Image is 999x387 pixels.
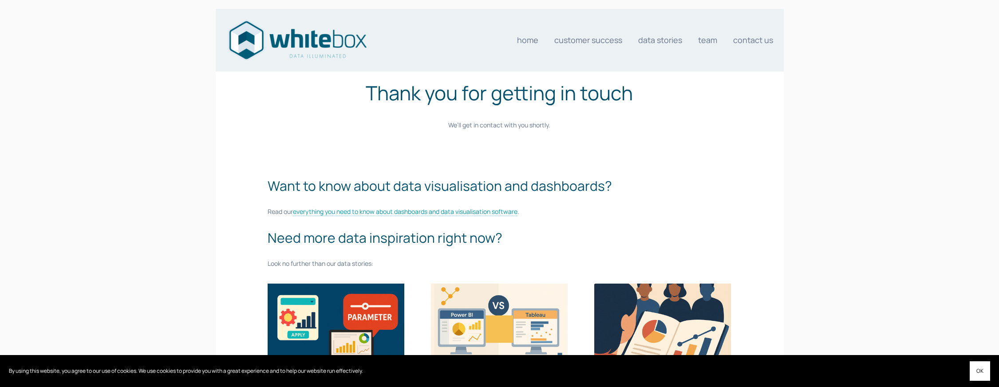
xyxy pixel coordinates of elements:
button: OK [970,361,990,381]
p: Look no further than our data stories: [268,259,731,269]
img: Storytelling with Data: Turning Numbers into Narratives [594,284,731,375]
img: Power BI vs Tableau: Which Tool is Right for Your Business? [431,284,568,375]
p: We’ll get in contact with you shortly. [268,120,731,130]
img: Unlock Dynamic Dashboards with Power BI Parameters [268,284,404,375]
a: Customer Success [554,31,622,49]
a: Data stories [638,31,682,49]
h2: Need more data inspiration right now? [268,228,731,248]
span: OK [976,366,983,376]
img: Data consultants [226,18,368,62]
h1: Thank you for getting in touch [268,78,731,107]
a: everything you need to know about dashboards and data visualisation software [293,207,517,217]
a: Contact us [733,31,773,49]
a: Team [698,31,717,49]
h2: Want to know about data visualisation and dashboards? [268,176,731,196]
p: Read our . [268,207,731,217]
a: Home [517,31,538,49]
p: By using this website, you agree to our use of cookies. We use cookies to provide you with a grea... [9,366,363,376]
